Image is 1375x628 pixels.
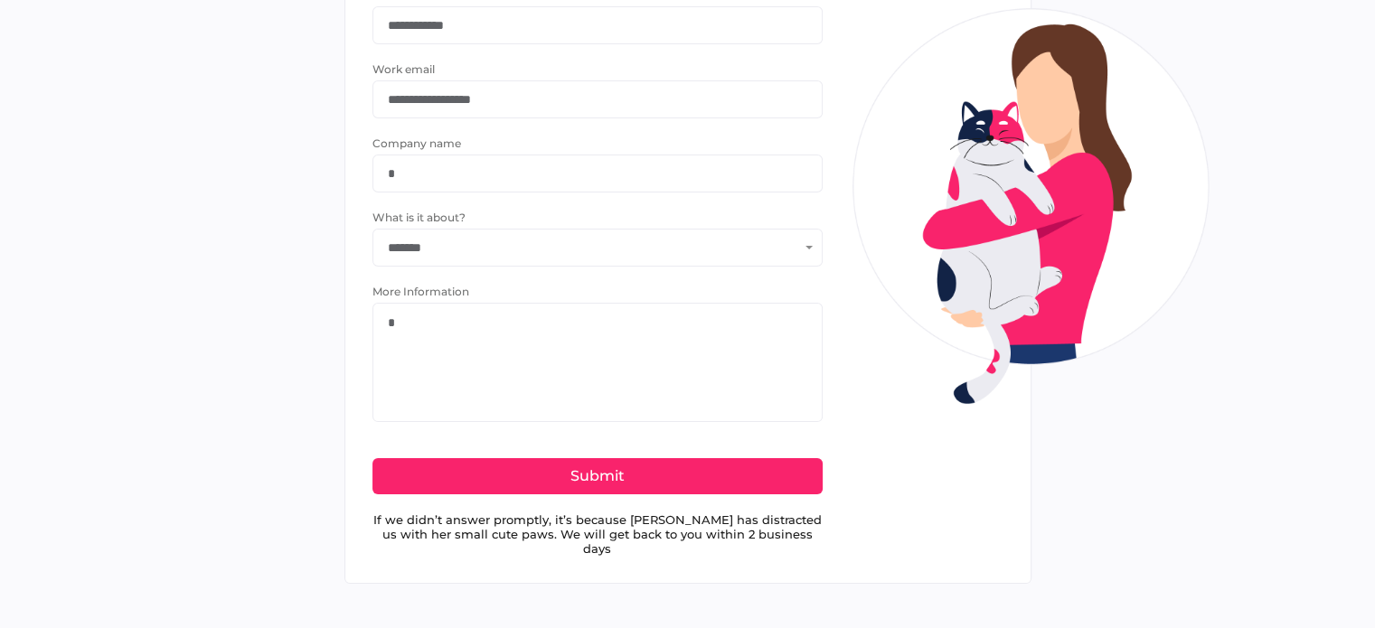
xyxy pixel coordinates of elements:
span: More Information [372,285,469,298]
img: muffin [850,6,1211,407]
span: Work email [372,62,435,76]
p: If we didn’t answer promptly, it’s because [PERSON_NAME] has distracted us with her small cute pa... [372,512,823,556]
span: Company name [372,136,461,150]
span: What is it about? [372,211,466,224]
button: Submit [372,458,823,494]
